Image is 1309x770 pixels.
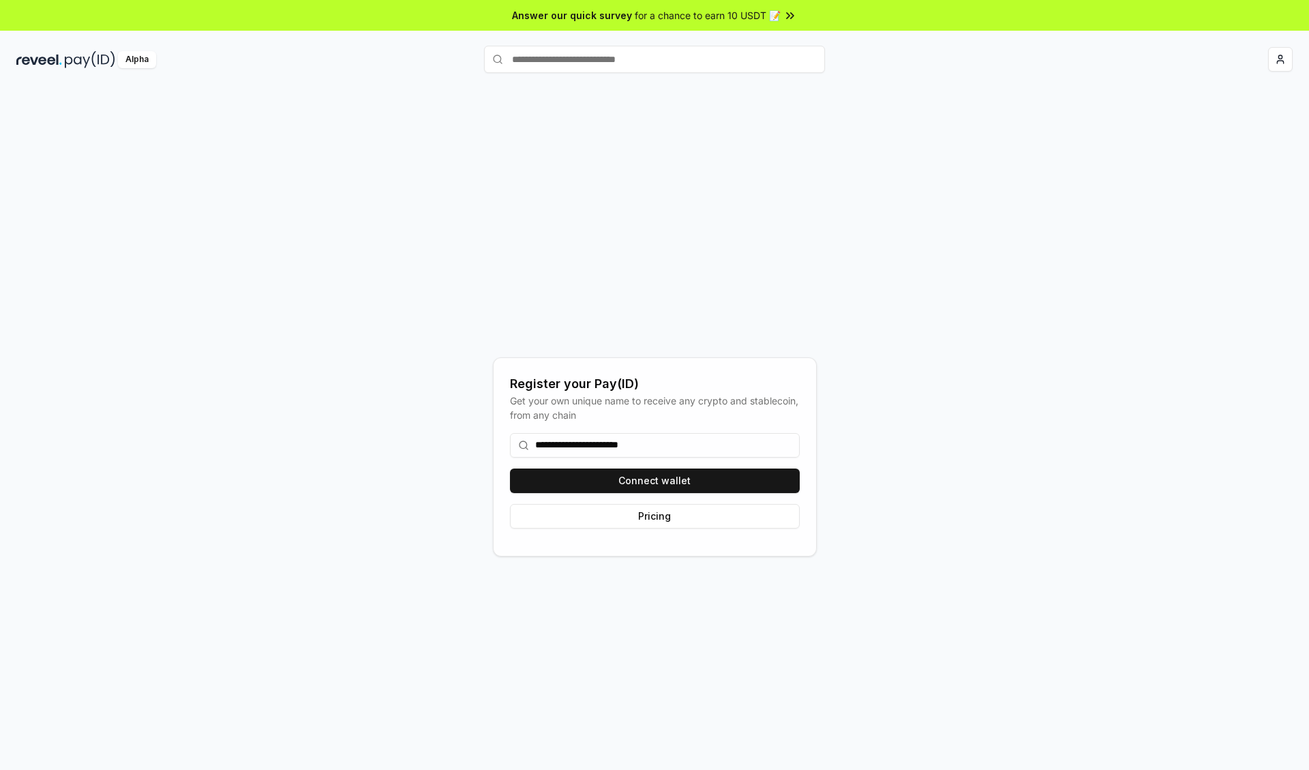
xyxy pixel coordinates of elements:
[65,51,115,68] img: pay_id
[510,469,800,493] button: Connect wallet
[635,8,781,23] span: for a chance to earn 10 USDT 📝
[16,51,62,68] img: reveel_dark
[118,51,156,68] div: Alpha
[510,394,800,422] div: Get your own unique name to receive any crypto and stablecoin, from any chain
[510,374,800,394] div: Register your Pay(ID)
[512,8,632,23] span: Answer our quick survey
[510,504,800,529] button: Pricing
